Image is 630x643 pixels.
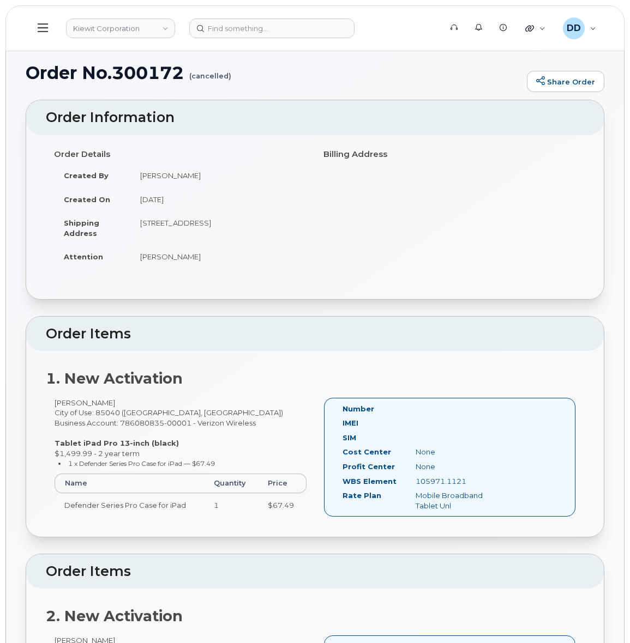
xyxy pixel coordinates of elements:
[130,245,307,269] td: [PERSON_NAME]
[343,404,374,414] label: Number
[46,564,584,579] h2: Order Items
[64,252,103,261] strong: Attention
[527,71,604,93] a: Share Order
[46,398,315,527] div: [PERSON_NAME] City of Use: 85040 ([GEOGRAPHIC_DATA], [GEOGRAPHIC_DATA]) Business Account: 7860808...
[130,211,307,245] td: [STREET_ADDRESS]
[343,447,391,457] label: Cost Center
[323,150,577,159] h4: Billing Address
[55,474,204,493] th: Name
[130,163,307,187] td: [PERSON_NAME]
[46,369,183,387] strong: 1. New Activation
[130,187,307,211] td: [DATE]
[204,493,258,517] td: 1
[258,474,307,493] th: Price
[54,150,307,159] h4: Order Details
[343,490,381,501] label: Rate Plan
[343,462,395,472] label: Profit Center
[64,171,109,180] strong: Created By
[55,493,204,517] td: Defender Series Pro Case for iPad
[204,474,258,493] th: Quantity
[343,476,397,487] label: WBS Element
[407,490,510,511] div: Mobile Broadband Tablet Unl
[55,439,179,447] strong: Tablet iPad Pro 13-inch (black)
[343,418,358,428] label: IMEI
[258,493,307,517] td: $67.49
[407,447,510,457] div: None
[64,219,99,238] strong: Shipping Address
[46,326,584,342] h2: Order Items
[583,596,622,635] iframe: Messenger Launcher
[46,110,584,125] h2: Order Information
[407,476,510,487] div: 105971.1121
[46,607,183,625] strong: 2. New Activation
[68,459,215,468] small: 1 x Defender Series Pro Case for iPad — $67.49
[189,63,231,80] small: (cancelled)
[26,63,521,82] h1: Order No.300172
[64,195,110,204] strong: Created On
[343,433,356,443] label: SIM
[407,462,510,472] div: None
